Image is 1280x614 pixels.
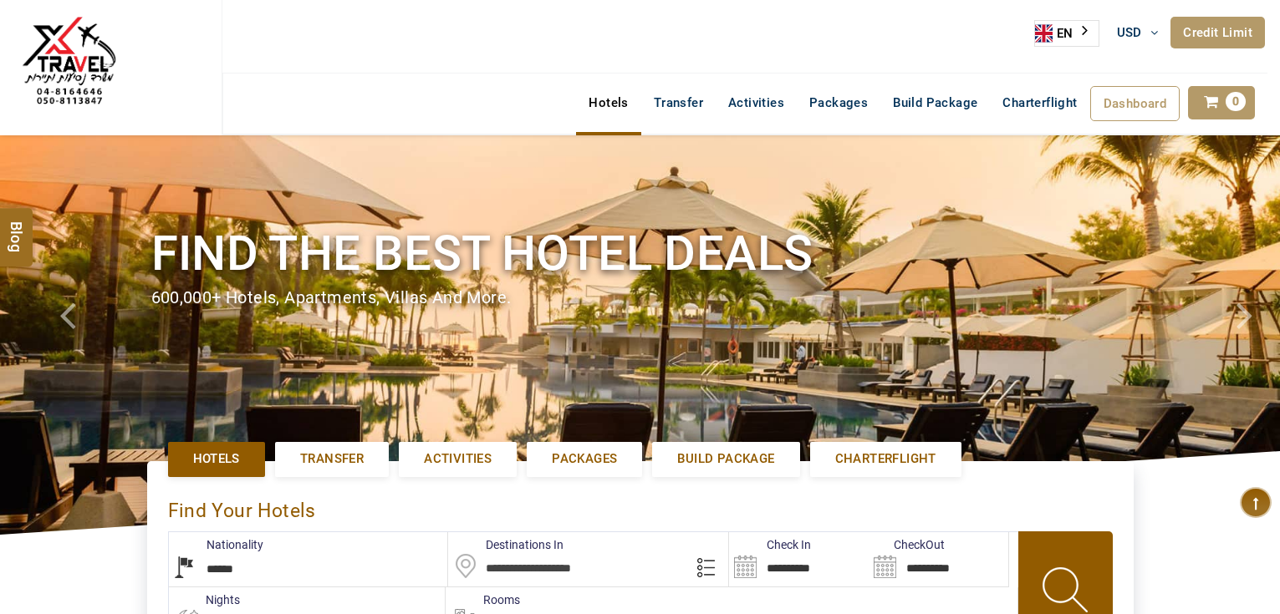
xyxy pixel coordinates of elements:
label: nights [168,591,240,608]
div: 600,000+ hotels, apartments, villas and more. [151,286,1130,310]
a: 0 [1188,86,1255,119]
a: Charterflight [990,86,1089,119]
div: Find Your Hotels [168,482,1113,531]
a: Build Package [652,442,799,476]
label: Destinations In [448,536,564,553]
span: Charterflight [1002,95,1077,110]
span: Build Package [677,450,774,468]
span: Blog [6,221,28,235]
a: Packages [797,86,880,119]
a: Credit Limit [1170,17,1265,48]
label: Nationality [169,536,263,553]
input: Search [869,532,1008,586]
input: Search [729,532,869,586]
h1: Find the best hotel deals [151,222,1130,285]
span: Hotels [193,450,240,468]
a: EN [1035,21,1099,46]
div: Language [1034,20,1099,47]
a: Build Package [880,86,990,119]
a: Transfer [641,86,716,119]
span: Activities [424,450,492,468]
a: Charterflight [810,442,961,476]
a: Hotels [576,86,640,119]
a: Activities [716,86,797,119]
span: Dashboard [1104,96,1167,111]
span: USD [1117,25,1142,40]
img: The Royal Line Holidays [13,8,125,120]
a: Hotels [168,442,265,476]
a: Packages [527,442,642,476]
span: 0 [1226,92,1246,111]
label: Rooms [446,591,520,608]
span: Transfer [300,450,364,468]
aside: Language selected: English [1034,20,1099,47]
label: Check In [729,536,811,553]
span: Packages [552,450,617,468]
span: Charterflight [835,450,936,468]
a: Transfer [275,442,389,476]
a: Activities [399,442,517,476]
label: CheckOut [869,536,945,553]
